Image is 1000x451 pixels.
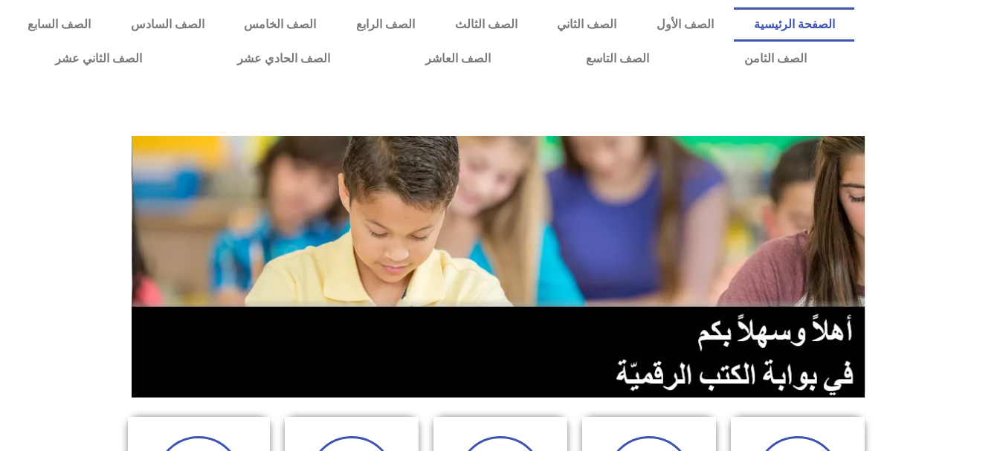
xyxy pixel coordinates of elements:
[7,7,111,42] a: الصف السابع
[378,42,538,76] a: الصف العاشر
[190,42,378,76] a: الصف الحادي عشر
[636,7,734,42] a: الصف الأول
[537,7,636,42] a: الصف الثاني
[697,42,854,76] a: الصف الثامن
[734,7,855,42] a: الصفحة الرئيسية
[7,42,190,76] a: الصف الثاني عشر
[538,42,697,76] a: الصف التاسع
[435,7,538,42] a: الصف الثالث
[224,7,336,42] a: الصف الخامس
[111,7,225,42] a: الصف السادس
[336,7,435,42] a: الصف الرابع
